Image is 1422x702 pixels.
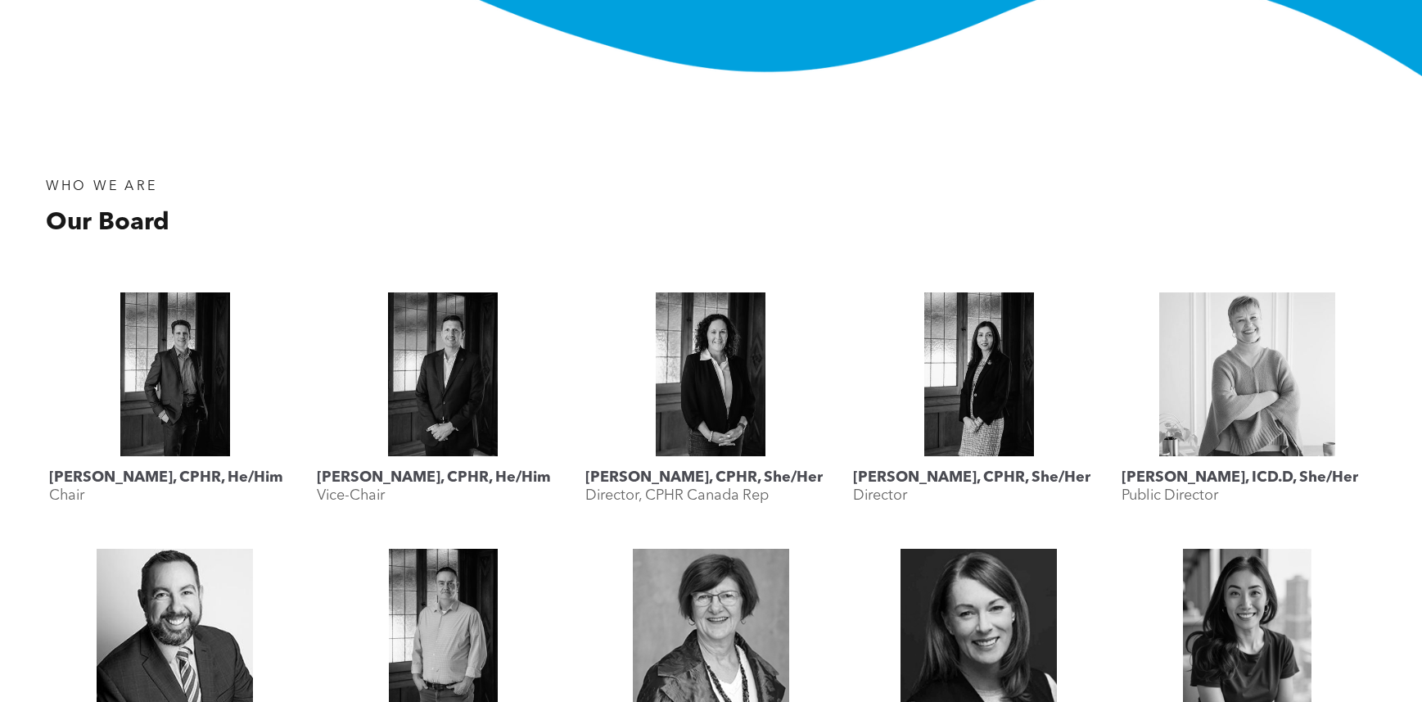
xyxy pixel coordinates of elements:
[585,487,769,505] p: Director, CPHR Canada Rep
[317,487,385,505] p: Vice-Chair
[46,180,157,193] span: WHO WE ARE
[585,292,837,456] a: Lisa Watson, CPHR, She/Her
[853,487,907,505] p: Director
[49,292,300,456] a: Geordie MacPherson, CPHR, He/Him
[853,469,1090,487] h3: [PERSON_NAME], CPHR, She/Her
[49,487,84,505] p: Chair
[46,211,169,235] span: Our Board
[317,469,551,487] h3: [PERSON_NAME], CPHR, He/Him
[1122,469,1358,487] h3: [PERSON_NAME], ICD.D, She/Her
[853,292,1104,456] a: Mahyar Alinejad, CPHR, She/Her
[1122,292,1373,456] a: Lyn Brown, ICD.D, She/Her
[317,292,568,456] a: Jesse Grieder, CPHR, He/Him
[585,469,823,487] h3: [PERSON_NAME], CPHR, She/Her
[1122,487,1218,505] p: Public Director
[49,469,283,487] h3: [PERSON_NAME], CPHR, He/Him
